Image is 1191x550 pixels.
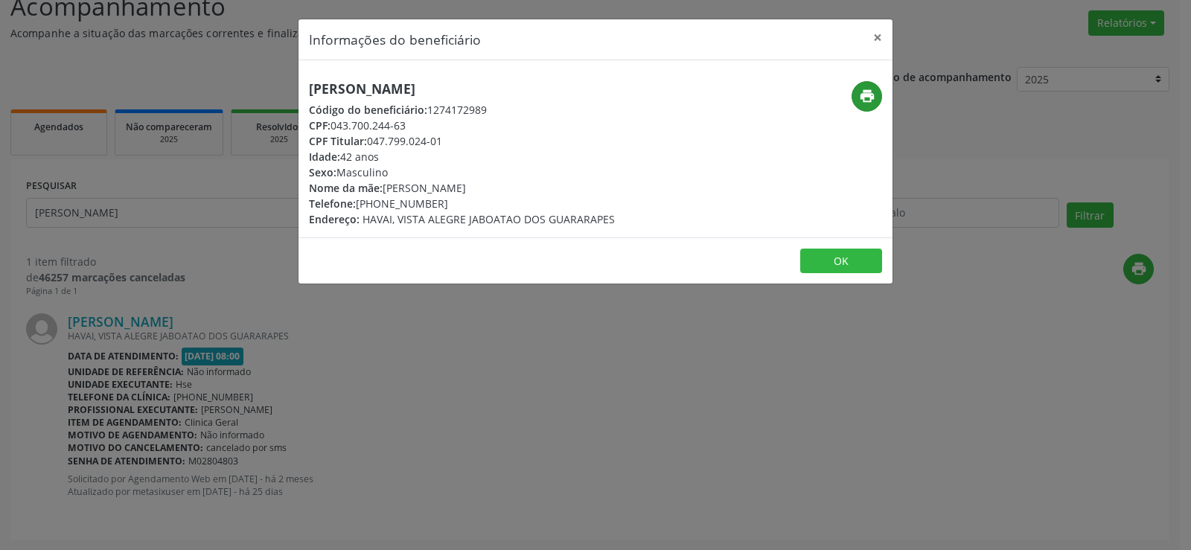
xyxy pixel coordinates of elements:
[309,150,340,164] span: Idade:
[309,196,615,211] div: [PHONE_NUMBER]
[309,103,427,117] span: Código do beneficiário:
[309,181,383,195] span: Nome da mãe:
[309,81,615,97] h5: [PERSON_NAME]
[363,212,615,226] span: HAVAI, VISTA ALEGRE JABOATAO DOS GUARARAPES
[309,212,360,226] span: Endereço:
[863,19,893,56] button: Close
[309,164,615,180] div: Masculino
[800,249,882,274] button: OK
[309,30,481,49] h5: Informações do beneficiário
[309,180,615,196] div: [PERSON_NAME]
[852,81,882,112] button: print
[309,196,356,211] span: Telefone:
[309,149,615,164] div: 42 anos
[309,118,615,133] div: 043.700.244-63
[309,165,336,179] span: Sexo:
[309,102,615,118] div: 1274172989
[309,133,615,149] div: 047.799.024-01
[309,134,367,148] span: CPF Titular:
[859,88,875,104] i: print
[309,118,331,132] span: CPF:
